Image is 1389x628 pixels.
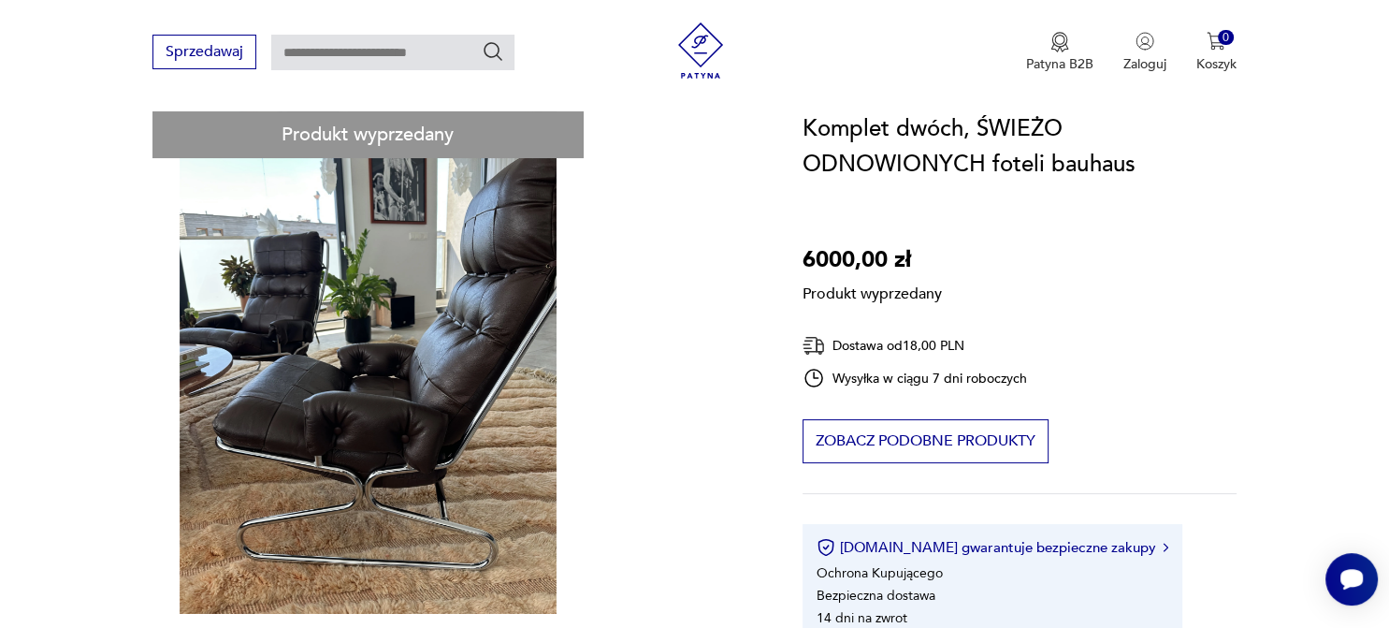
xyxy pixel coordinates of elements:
div: Wysyłka w ciągu 7 dni roboczych [803,367,1027,389]
button: Szukaj [482,40,504,63]
p: Koszyk [1196,55,1237,73]
p: Patyna B2B [1026,55,1093,73]
p: Zaloguj [1123,55,1166,73]
img: Patyna - sklep z meblami i dekoracjami vintage [673,22,729,79]
img: Ikona medalu [1050,32,1069,52]
button: Sprzedawaj [152,35,256,69]
li: Bezpieczna dostawa [817,587,935,605]
iframe: Smartsupp widget button [1325,553,1378,606]
img: Ikona dostawy [803,334,825,358]
button: Zobacz podobne produkty [803,419,1049,463]
div: Dostawa od 18,00 PLN [803,334,1027,358]
img: Ikona strzałki w prawo [1163,543,1168,552]
button: [DOMAIN_NAME] gwarantuje bezpieczne zakupy [817,538,1167,557]
img: Ikona certyfikatu [817,538,835,557]
img: Ikona koszyka [1207,32,1225,51]
h1: Komplet dwóch, ŚWIEŻO ODNOWIONYCH foteli bauhaus [803,111,1236,183]
div: 0 [1218,30,1234,46]
img: Ikonka użytkownika [1136,32,1154,51]
p: 6000,00 zł [803,242,942,278]
p: Produkt wyprzedany [803,278,942,304]
li: Ochrona Kupującego [817,564,943,582]
button: Zaloguj [1123,32,1166,73]
li: 14 dni na zwrot [817,609,907,627]
button: 0Koszyk [1196,32,1237,73]
button: Patyna B2B [1026,32,1093,73]
a: Sprzedawaj [152,47,256,60]
a: Ikona medaluPatyna B2B [1026,32,1093,73]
